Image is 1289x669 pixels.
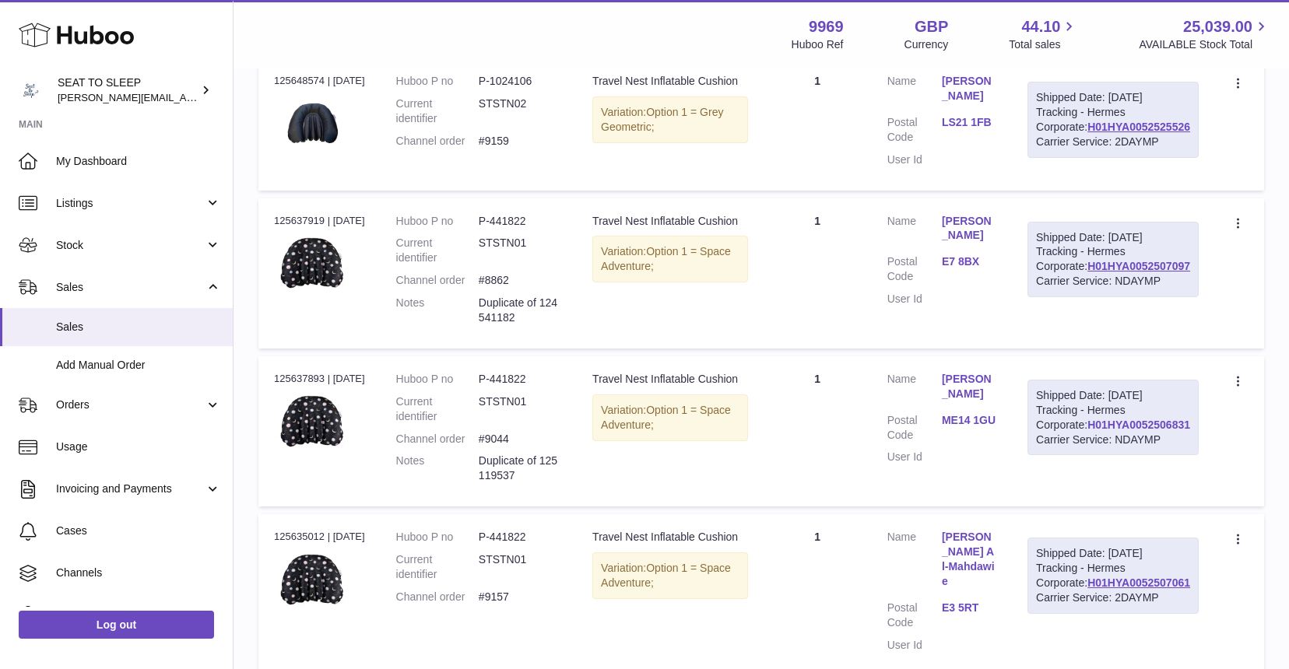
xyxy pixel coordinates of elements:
a: [PERSON_NAME] [942,372,996,401]
span: Channels [56,566,221,580]
a: H01HYA0052506831 [1087,419,1190,431]
a: H01HYA0052525526 [1087,121,1190,133]
div: 125648574 | [DATE] [274,74,365,88]
a: H01HYA0052507061 [1087,576,1190,589]
div: 125637893 | [DATE] [274,372,365,386]
td: 1 [764,198,872,349]
img: 99691734033867.jpeg [274,549,352,614]
div: Tracking - Hermes Corporate: [1027,222,1199,298]
dt: Current identifier [396,96,479,126]
a: [PERSON_NAME] [942,74,996,103]
dt: Notes [396,296,479,325]
a: [PERSON_NAME] Al-Mahdawie [942,530,996,589]
span: Orders [56,398,205,412]
div: Travel Nest Inflatable Cushion [592,372,748,387]
a: 44.10 Total sales [1009,16,1078,52]
dt: User Id [887,292,942,306]
dd: #9159 [479,134,561,149]
dd: STSTN02 [479,96,561,126]
dt: Name [887,214,942,247]
div: Carrier Service: NDAYMP [1036,274,1190,289]
span: Option 1 = Space Adventure; [601,562,731,589]
div: Shipped Date: [DATE] [1036,388,1190,403]
img: 99691734033867.jpeg [274,391,352,455]
div: Carrier Service: 2DAYMP [1036,135,1190,149]
span: Usage [56,440,221,454]
div: Huboo Ref [792,37,844,52]
div: 125637919 | [DATE] [274,214,365,228]
span: Invoicing and Payments [56,482,205,496]
dd: STSTN01 [479,394,561,424]
dt: Notes [396,454,479,483]
div: Carrier Service: 2DAYMP [1036,590,1190,605]
dt: Name [887,74,942,107]
span: AVAILABLE Stock Total [1139,37,1270,52]
img: 99691734033825.jpeg [274,93,352,154]
span: 44.10 [1021,16,1060,37]
dt: User Id [887,152,942,167]
dt: Name [887,530,942,593]
dt: Huboo P no [396,530,479,545]
dt: Name [887,372,942,405]
a: E3 5RT [942,601,996,615]
div: Variation: [592,236,748,282]
div: Shipped Date: [DATE] [1036,90,1190,105]
dt: Channel order [396,590,479,604]
dt: User Id [887,450,942,464]
dt: Postal Code [887,413,942,443]
div: Tracking - Hermes Corporate: [1027,82,1199,158]
span: Option 1 = Space Adventure; [601,245,731,272]
div: Shipped Date: [DATE] [1036,546,1190,561]
dt: Huboo P no [396,74,479,89]
a: Log out [19,611,214,639]
dt: Postal Code [887,254,942,284]
div: Variation: [592,394,748,441]
td: 1 [764,356,872,506]
dt: Huboo P no [396,372,479,387]
div: Variation: [592,552,748,599]
dt: Current identifier [396,394,479,424]
a: 25,039.00 AVAILABLE Stock Total [1139,16,1270,52]
dd: P-441822 [479,214,561,229]
span: Add Manual Order [56,358,221,373]
div: Travel Nest Inflatable Cushion [592,530,748,545]
a: E7 8BX [942,254,996,269]
dt: Channel order [396,273,479,288]
span: 25,039.00 [1183,16,1252,37]
span: Stock [56,238,205,253]
dt: Current identifier [396,236,479,265]
span: Option 1 = Grey Geometric; [601,106,723,133]
dd: #9157 [479,590,561,604]
div: Tracking - Hermes Corporate: [1027,538,1199,614]
div: Travel Nest Inflatable Cushion [592,214,748,229]
strong: GBP [915,16,948,37]
dt: Channel order [396,134,479,149]
dd: STSTN01 [479,236,561,265]
div: Tracking - Hermes Corporate: [1027,380,1199,456]
dd: P-441822 [479,372,561,387]
dt: Channel order [396,432,479,447]
dd: STSTN01 [479,552,561,582]
dd: P-1024106 [479,74,561,89]
a: LS21 1FB [942,115,996,130]
dt: Postal Code [887,601,942,630]
dd: #8862 [479,273,561,288]
p: Duplicate of 125119537 [479,454,561,483]
div: Travel Nest Inflatable Cushion [592,74,748,89]
div: 125635012 | [DATE] [274,530,365,544]
a: [PERSON_NAME] [942,214,996,243]
div: Currency [904,37,949,52]
span: Option 1 = Space Adventure; [601,404,731,431]
dd: P-441822 [479,530,561,545]
span: Sales [56,280,205,295]
a: H01HYA0052507097 [1087,260,1190,272]
img: 99691734033867.jpeg [274,233,352,297]
div: SEAT TO SLEEP [58,75,198,105]
span: My Dashboard [56,154,221,169]
img: amy@seattosleep.co.uk [19,79,42,102]
div: Variation: [592,96,748,143]
dt: User Id [887,638,942,653]
span: Sales [56,320,221,334]
span: Total sales [1009,37,1078,52]
dt: Current identifier [396,552,479,582]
